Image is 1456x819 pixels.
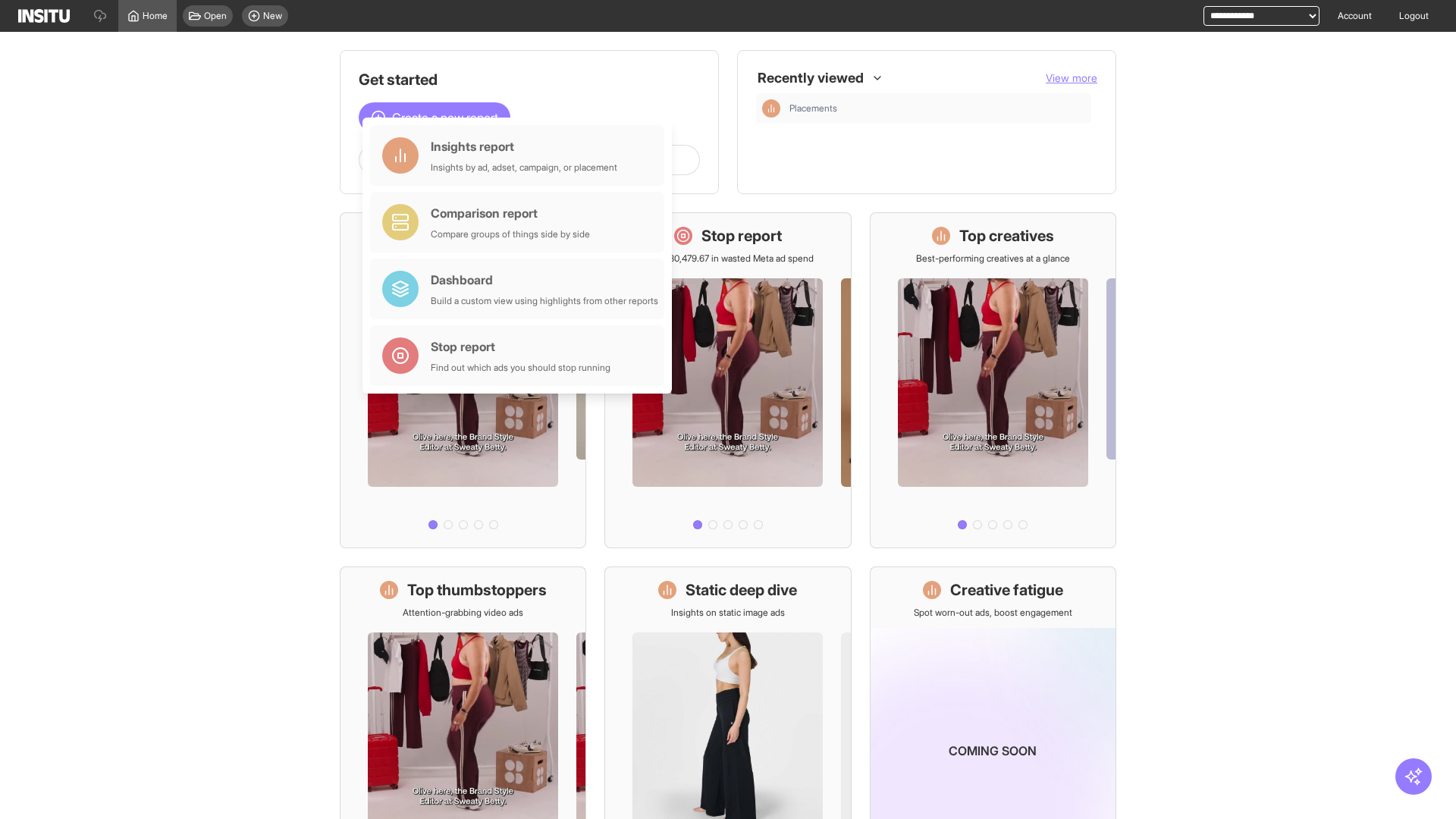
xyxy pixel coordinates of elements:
[1046,71,1097,86] button: View more
[263,10,282,22] span: New
[789,102,1085,115] span: Placements
[916,253,1070,265] p: Best-performing creatives at a glance
[431,271,658,289] div: Dashboard
[431,204,590,222] div: Comparison report
[789,102,837,115] span: Placements
[671,607,785,619] p: Insights on static image ads
[407,579,547,601] h1: Top thumbstoppers
[1046,71,1097,84] span: View more
[686,579,797,601] h1: Static deep dive
[431,295,658,307] div: Build a custom view using highlights from other reports
[701,225,782,246] h1: Stop report
[431,228,590,240] div: Compare groups of things side by side
[642,253,814,265] p: Save £30,479.67 in wasted Meta ad spend
[762,99,780,118] div: Insights
[340,212,586,548] a: What's live nowSee all active ads instantly
[870,212,1116,548] a: Top creativesBest-performing creatives at a glance
[431,162,617,174] div: Insights by ad, adset, campaign, or placement
[431,137,617,155] div: Insights report
[604,212,851,548] a: Stop reportSave £30,479.67 in wasted Meta ad spend
[431,362,610,374] div: Find out which ads you should stop running
[431,337,610,356] div: Stop report
[359,69,700,90] h1: Get started
[143,10,168,22] span: Home
[18,9,70,23] img: Logo
[359,102,510,133] button: Create a new report
[392,108,498,127] span: Create a new report
[959,225,1054,246] h1: Top creatives
[403,607,523,619] p: Attention-grabbing video ads
[204,10,227,22] span: Open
